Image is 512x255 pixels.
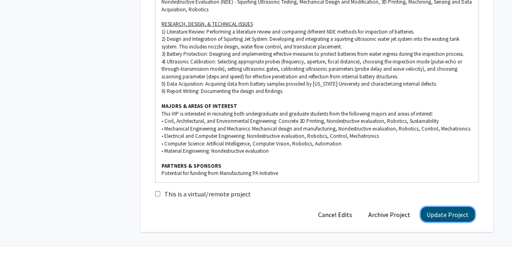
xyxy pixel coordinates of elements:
[362,207,416,222] button: Archive Project
[161,28,472,36] p: 1) Literature Review: Performing a literature review and comparing different NDE methods for insp...
[161,170,472,177] p: Potential for funding from Manufacturing PA Initiative
[421,207,475,222] button: Update Project
[161,140,472,148] p: • Computer Science: Artificial Intelligence, Computer Vision, Robotics, Automation
[161,118,472,125] p: • Civil, Architectural, and Environmental Engineering: Concrete 3D Printing, Nondestructive evalu...
[161,58,472,80] p: 4) Ultrasonic Calibration: Selecting appropriate probes (frequency, aperture, focal distance), ch...
[161,110,472,118] p: This VIP is interested in recruiting both undergraduate and graduate students from the following ...
[6,219,34,249] iframe: Chat
[164,189,251,199] label: This is a virtual/remote project
[161,133,472,140] p: • Electrical and Computer Engineering: Nondestructive evaluation, Robotics, Control, Mechatronics
[161,148,472,155] p: • Material Engineering: Nondestructive evaluation
[161,51,472,58] p: 3) Battery Protection: Designing and implementing effective measures to protect batteries from wa...
[161,125,472,133] p: • Mechanical Engineering and Mechanics: Mechanical design and manufacturing, Nondestructive evalu...
[161,103,237,110] strong: MAJORS & AREAS OF INTEREST
[161,80,472,88] p: 5) Data Acquisition: Acquiring data from battery samples provided by [US_STATE] University and ch...
[161,162,221,169] strong: PARTNERS & SPONSORS
[161,88,472,95] p: 6) Report Writing: Documenting the design and findings.
[312,207,358,222] button: Cancel Edits
[161,21,253,27] u: RESEARCH, DESIGN, & TECHNICAL ISSUES
[161,36,472,51] p: 2) Design and Integration of Squirting Jet System: Developing and integrating a squirting ultraso...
